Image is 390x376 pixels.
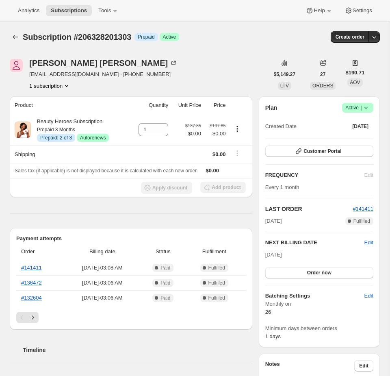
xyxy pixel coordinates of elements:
[265,104,277,112] h2: Plan
[312,83,333,89] span: ORDERS
[15,168,198,174] span: Sales tax (if applicable) is not displayed because it is calculated with each new order.
[16,235,246,243] h2: Payment attempts
[29,59,178,67] div: [PERSON_NAME] [PERSON_NAME]
[185,123,201,128] small: $137.85
[353,7,372,14] span: Settings
[208,280,225,286] span: Fulfilled
[280,83,289,89] span: LTV
[185,130,201,138] span: $0.00
[353,205,373,213] button: #141411
[350,80,360,85] span: AOV
[130,96,171,114] th: Quantity
[160,265,170,271] span: Paid
[336,34,364,40] span: Create order
[16,243,64,261] th: Order
[21,295,42,301] a: #132604
[307,270,331,276] span: Order now
[10,145,130,163] th: Shipping
[66,279,139,287] span: [DATE] · 03:06 AM
[40,135,72,141] span: Prepaid: 2 of 3
[46,5,92,16] button: Subscriptions
[265,300,373,308] span: Monthly on
[138,34,154,40] span: Prepaid
[31,117,109,142] div: Beauty Heroes Subscription
[352,123,368,130] span: [DATE]
[163,34,176,40] span: Active
[347,121,373,132] button: [DATE]
[265,324,373,333] span: Minimum days between orders
[10,96,130,114] th: Product
[265,122,297,130] span: Created Date
[354,360,373,372] button: Edit
[188,248,241,256] span: Fulfillment
[320,71,325,78] span: 27
[231,149,244,158] button: Shipping actions
[314,7,325,14] span: Help
[269,69,300,80] button: $5,149.27
[265,184,299,190] span: Every 1 month
[265,267,373,278] button: Order now
[360,289,378,302] button: Edit
[345,69,364,77] span: $190.71
[23,346,252,354] h2: Timeline
[10,59,23,72] span: Erin Rosenblatt
[29,82,71,90] button: Product actions
[29,70,178,78] span: [EMAIL_ADDRESS][DOMAIN_NAME] · [PHONE_NUMBER]
[265,333,281,339] span: 1 days
[340,5,377,16] button: Settings
[265,205,353,213] h2: LAST ORDER
[265,146,373,157] button: Customer Portal
[301,5,338,16] button: Help
[364,292,373,300] span: Edit
[274,71,295,78] span: $5,149.27
[13,5,44,16] button: Analytics
[315,69,330,80] button: 27
[16,312,246,323] nav: Pagination
[93,5,124,16] button: Tools
[208,265,225,271] span: Fulfilled
[204,96,228,114] th: Price
[303,148,341,154] span: Customer Portal
[98,7,111,14] span: Tools
[265,239,364,247] h2: NEXT BILLING DATE
[18,7,39,14] span: Analytics
[208,295,225,301] span: Fulfilled
[331,31,369,43] button: Create order
[210,123,225,128] small: $137.85
[171,96,204,114] th: Unit Price
[265,360,355,372] h3: Notes
[265,309,271,315] span: 26
[66,248,139,256] span: Billing date
[160,280,170,286] span: Paid
[15,122,31,138] img: product img
[37,127,75,133] small: Prepaid 3 Months
[364,239,373,247] button: Edit
[359,363,368,369] span: Edit
[27,312,39,323] button: Next
[265,292,364,300] h6: Batching Settings
[345,104,370,112] span: Active
[80,135,106,141] span: Autorenews
[23,33,131,41] span: Subscription #206328201303
[206,167,219,174] span: $0.00
[265,171,364,179] h2: FREQUENCY
[21,265,42,271] a: #141411
[265,252,282,258] span: [DATE]
[10,31,21,43] button: Subscriptions
[361,104,362,111] span: |
[143,248,183,256] span: Status
[231,124,244,133] button: Product actions
[212,151,226,157] span: $0.00
[66,294,139,302] span: [DATE] · 03:06 AM
[206,130,225,138] span: $0.00
[265,217,282,225] span: [DATE]
[160,295,170,301] span: Paid
[353,206,373,212] a: #141411
[21,280,42,286] a: #136472
[51,7,87,14] span: Subscriptions
[353,218,370,224] span: Fulfilled
[66,264,139,272] span: [DATE] · 03:08 AM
